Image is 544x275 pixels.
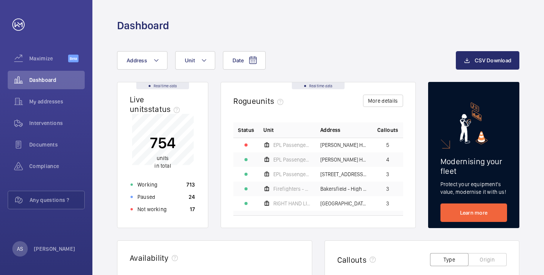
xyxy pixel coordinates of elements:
span: Maximize [29,55,68,62]
p: 17 [190,205,195,213]
p: 24 [189,193,195,201]
span: Any questions ? [30,196,84,204]
h1: Dashboard [117,18,169,33]
p: 754 [150,133,176,152]
p: in total [150,154,176,170]
span: 3 [386,186,389,192]
button: CSV Download [456,51,519,70]
span: RIGHT HAND LIFT [273,201,311,206]
span: [PERSON_NAME] House - [PERSON_NAME][GEOGRAPHIC_DATA] [320,157,368,162]
span: Address [127,57,147,63]
span: units [256,96,287,106]
p: Working [137,181,157,188]
span: Interventions [29,119,85,127]
h2: Callouts [337,255,367,265]
span: [GEOGRAPHIC_DATA] Flats 1-65 - High Risk Building - [GEOGRAPHIC_DATA] 1-65 [320,201,368,206]
p: 713 [186,181,195,188]
span: CSV Download [475,57,511,63]
span: Callouts [377,126,398,134]
button: Origin [468,253,507,266]
span: 4 [386,157,389,162]
span: Compliance [29,162,85,170]
p: Protect your equipment's value, modernise it with us! [440,180,507,196]
p: [PERSON_NAME] [34,245,75,253]
p: Status [238,126,254,134]
p: Paused [137,193,155,201]
span: Documents [29,141,85,148]
span: EPL Passenger Lift 19b [273,172,311,177]
span: 5 [386,142,389,148]
button: More details [363,95,403,107]
button: Type [430,253,469,266]
span: 3 [386,172,389,177]
span: Bakersfield - High Risk Building - [GEOGRAPHIC_DATA] [320,186,368,192]
div: Real time data [292,82,345,89]
h2: Rogue [233,96,286,106]
h2: Live units [130,95,183,114]
span: status [148,104,183,114]
span: Address [320,126,340,134]
span: [PERSON_NAME] House - High Risk Building - [PERSON_NAME][GEOGRAPHIC_DATA] [320,142,368,148]
h2: Availability [130,253,169,263]
span: Unit [263,126,274,134]
h2: Modernising your fleet [440,157,507,176]
span: EPL Passenger Lift No 1 [273,142,311,148]
span: 3 [386,201,389,206]
button: Address [117,51,167,70]
button: Date [223,51,266,70]
span: EPL Passenger Lift No 2 [273,157,311,162]
div: Real time data [136,82,189,89]
button: Unit [175,51,215,70]
span: Dashboard [29,76,85,84]
img: marketing-card.svg [460,102,488,144]
span: [STREET_ADDRESS][PERSON_NAME][PERSON_NAME] [320,172,368,177]
span: Date [233,57,244,63]
p: AS [17,245,23,253]
p: Not working [137,205,167,213]
span: Firefighters - EPL Passenger Lift No 2 [273,186,311,192]
span: My addresses [29,98,85,105]
span: units [157,155,169,161]
span: Beta [68,55,79,62]
span: Unit [185,57,195,63]
a: Learn more [440,203,507,222]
